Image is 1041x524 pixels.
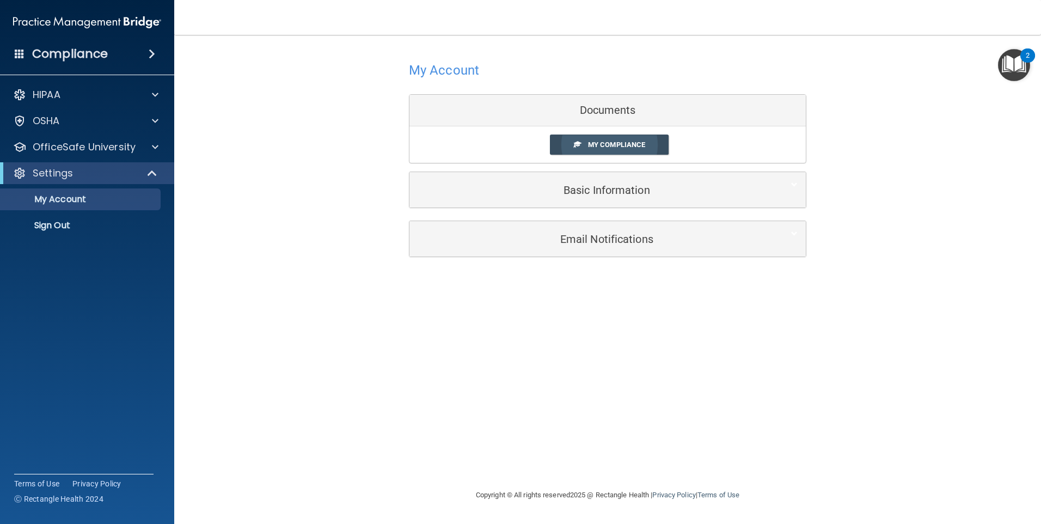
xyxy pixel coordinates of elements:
[33,167,73,180] p: Settings
[652,491,695,499] a: Privacy Policy
[409,95,806,126] div: Documents
[72,478,121,489] a: Privacy Policy
[418,227,798,251] a: Email Notifications
[7,220,156,231] p: Sign Out
[418,233,764,245] h5: Email Notifications
[14,493,103,504] span: Ⓒ Rectangle Health 2024
[1026,56,1030,70] div: 2
[13,88,158,101] a: HIPAA
[998,49,1030,81] button: Open Resource Center, 2 new notifications
[13,141,158,154] a: OfficeSafe University
[697,491,739,499] a: Terms of Use
[588,141,645,149] span: My Compliance
[7,194,156,205] p: My Account
[14,478,59,489] a: Terms of Use
[13,11,161,33] img: PMB logo
[33,88,60,101] p: HIPAA
[418,178,798,202] a: Basic Information
[13,167,158,180] a: Settings
[32,46,108,62] h4: Compliance
[409,478,806,513] div: Copyright © All rights reserved 2025 @ Rectangle Health | |
[33,141,136,154] p: OfficeSafe University
[418,184,764,196] h5: Basic Information
[33,114,60,127] p: OSHA
[13,114,158,127] a: OSHA
[409,63,479,77] h4: My Account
